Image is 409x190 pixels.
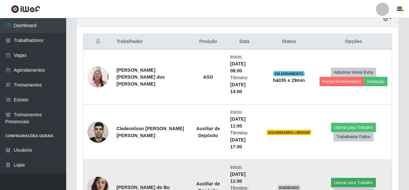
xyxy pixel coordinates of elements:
[113,34,190,50] th: Trabalhador
[230,171,246,184] time: [DATE] 11:00
[230,61,246,73] time: [DATE] 08:00
[196,126,220,138] strong: Auxiliar de Depósito
[190,34,226,50] th: Posição
[226,34,263,50] th: Data
[87,118,109,146] img: 1750990639445.jpeg
[230,137,246,149] time: [DATE] 17:00
[315,34,392,50] th: Opções
[273,78,305,83] strong: há 03 h e 29 min
[230,164,259,185] li: Início:
[11,5,40,13] img: CoreUI Logo
[230,109,259,130] li: Início:
[267,130,311,135] span: AGUARDANDO LIBERAR
[320,77,364,86] button: Forçar Encerramento
[203,74,213,80] strong: ASG
[116,185,170,190] strong: [PERSON_NAME] do Bu
[331,68,376,77] button: Adicionar Horas Extra
[87,63,109,91] img: 1734900991405.jpeg
[230,116,246,129] time: [DATE] 11:00
[230,74,259,95] li: Término:
[273,71,305,76] span: EM ANDAMENTO
[230,130,259,150] li: Término:
[364,77,387,86] button: Avaliação
[334,132,374,141] button: Trabalhador Faltou
[116,67,165,87] strong: [PERSON_NAME] [PERSON_NAME] dos [PERSON_NAME]
[331,178,376,187] button: Liberar para Trabalho
[263,34,315,50] th: Status
[230,82,246,94] time: [DATE] 14:00
[230,54,259,74] li: Início:
[331,123,376,132] button: Liberar para Trabalho
[116,126,184,138] strong: Cledemilson [PERSON_NAME] [PERSON_NAME]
